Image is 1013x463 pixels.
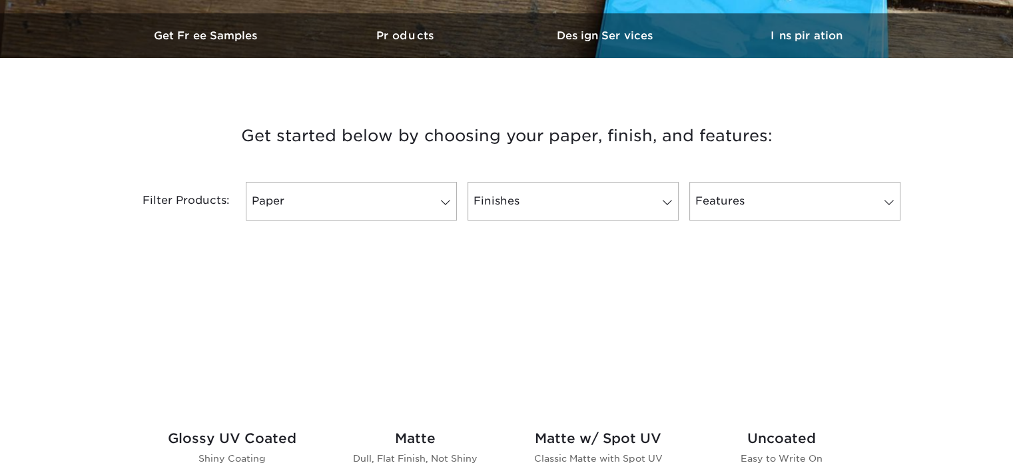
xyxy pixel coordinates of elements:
h3: Inspiration [707,29,906,42]
a: Get Free Samples [107,13,307,58]
a: Finishes [468,182,679,221]
h3: Get started below by choosing your paper, finish, and features: [117,106,896,166]
img: Matte w/ Spot UV Postcards [523,268,674,420]
img: Matte Postcards [340,268,491,420]
a: Design Services [507,13,707,58]
img: Glossy UV Coated Postcards [157,268,308,420]
h2: Uncoated [706,430,857,446]
h2: Matte w/ Spot UV [523,430,674,446]
h3: Products [307,29,507,42]
a: Products [307,13,507,58]
a: Paper [246,182,457,221]
img: Uncoated Postcards [706,268,857,420]
h2: Glossy UV Coated [157,430,308,446]
a: Inspiration [707,13,906,58]
div: Filter Products: [107,182,240,221]
h3: Design Services [507,29,707,42]
a: Features [689,182,900,221]
h3: Get Free Samples [107,29,307,42]
h2: Matte [340,430,491,446]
